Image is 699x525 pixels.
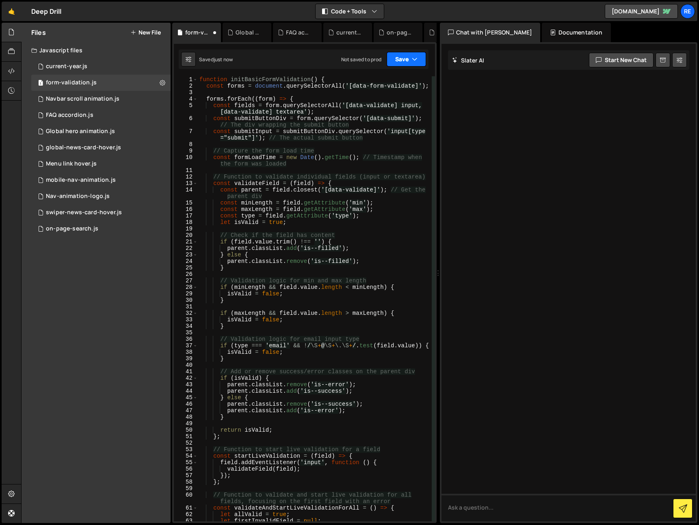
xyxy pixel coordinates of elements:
div: 25 [174,265,198,271]
a: 🤙 [2,2,22,21]
div: 8 [174,141,198,148]
div: 19 [174,226,198,232]
div: on-page-search.js [46,225,98,232]
div: 60 [174,492,198,505]
div: 41 [174,368,198,375]
button: New File [130,29,161,36]
div: Deep Drill [31,6,62,16]
div: 47 [174,407,198,414]
button: Code + Tools [316,4,384,19]
div: Global hero animation.js [236,28,262,37]
div: 39 [174,355,198,362]
div: form-validation.js [46,79,97,86]
div: 17 [174,213,198,219]
div: 31 [174,303,198,310]
div: 18 [174,219,198,226]
div: 45 [174,394,198,401]
div: global-news-card-hover.js [46,144,121,151]
div: 59 [174,485,198,492]
div: 17275/47883.js [31,172,171,188]
div: 28 [174,284,198,290]
div: 16 [174,206,198,213]
div: Navbar scroll animation.js [46,95,119,103]
div: 30 [174,297,198,303]
div: 17275/47881.js [31,188,171,204]
div: 51 [174,433,198,440]
div: 12 [174,174,198,180]
div: Global hero animation.js [46,128,115,135]
div: 40 [174,362,198,368]
div: 53 [174,446,198,453]
div: 15 [174,200,198,206]
div: 48 [174,414,198,420]
div: 5 [174,102,198,115]
div: 11 [174,167,198,174]
div: 34 [174,323,198,329]
div: 7 [174,128,198,141]
div: 17275/47880.js [31,221,171,237]
div: mobile-nav-animation.js [46,176,116,184]
span: 1 [38,80,43,87]
div: 56 [174,466,198,472]
div: 58 [174,479,198,485]
div: 4 [174,96,198,102]
div: Javascript files [22,42,171,58]
div: 20 [174,232,198,239]
div: 46 [174,401,198,407]
div: 21 [174,239,198,245]
div: Chat with [PERSON_NAME] [440,23,541,42]
div: 17275/47957.js [31,91,171,107]
div: 17275/48185.js [31,75,171,91]
div: 17275/47885.js [31,140,171,156]
div: swiper-news-card-hover.js [46,209,122,216]
div: 43 [174,381,198,388]
div: 57 [174,472,198,479]
div: form-validation.js [185,28,211,37]
div: 17275/47875.js [31,58,171,75]
a: [DOMAIN_NAME] [605,4,678,19]
div: 44 [174,388,198,394]
div: 62 [174,511,198,518]
div: 17275/47896.js [31,156,171,172]
div: FAQ accordion.js [286,28,312,37]
a: Re [680,4,695,19]
div: 42 [174,375,198,381]
div: 50 [174,427,198,433]
div: Menu link hover.js [46,160,97,168]
div: 17275/47886.js [31,123,171,140]
div: 10 [174,154,198,167]
div: 54 [174,453,198,459]
div: 1 [174,76,198,83]
div: 37 [174,342,198,349]
div: 6 [174,115,198,128]
div: FAQ accordion.js [46,112,93,119]
div: Nav-animation-logo.js [46,193,110,200]
div: 2 [174,83,198,89]
button: Save [387,52,426,67]
div: Not saved to prod [341,56,382,63]
div: 32 [174,310,198,316]
div: 9 [174,148,198,154]
div: 17275/47877.js [31,107,171,123]
div: 49 [174,420,198,427]
div: 61 [174,505,198,511]
div: 35 [174,329,198,336]
div: 52 [174,440,198,446]
div: 14 [174,187,198,200]
div: 13 [174,180,198,187]
div: 23 [174,252,198,258]
div: 33 [174,316,198,323]
div: Documentation [542,23,610,42]
div: 26 [174,271,198,278]
div: current-year.js [46,63,87,70]
h2: Slater AI [452,56,485,64]
div: 29 [174,290,198,297]
div: just now [214,56,233,63]
div: Saved [199,56,233,63]
div: 3 [174,89,198,96]
div: 22 [174,245,198,252]
div: 27 [174,278,198,284]
div: 24 [174,258,198,265]
h2: Files [31,28,46,37]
